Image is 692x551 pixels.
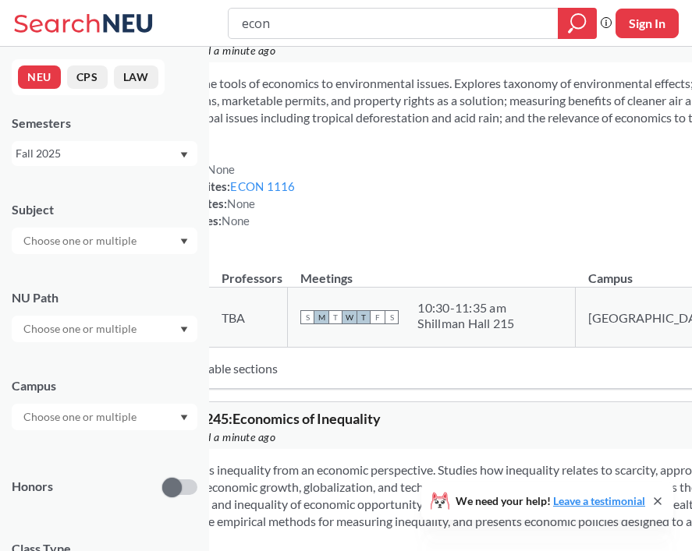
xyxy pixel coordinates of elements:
input: Choose one or multiple [16,320,147,338]
div: 10:30 - 11:35 am [417,300,514,316]
span: S [385,310,399,324]
span: Updated a minute ago [171,429,275,446]
span: None [227,196,255,210]
span: Updated a minute ago [171,42,275,59]
div: magnifying glass [558,8,597,39]
th: Professors [209,254,288,288]
a: Leave a testimonial [553,494,645,507]
button: LAW [114,65,158,89]
div: NUPaths: Prerequisites: Corequisites: Course fees: [156,161,295,229]
span: None [207,162,235,176]
button: Sign In [616,9,679,38]
div: Fall 2025 [16,145,179,162]
div: Dropdown arrow [12,404,197,430]
svg: Dropdown arrow [180,238,188,245]
button: NEU [18,65,61,89]
td: TBA [209,288,288,348]
input: Choose one or multiple [16,408,147,426]
svg: Dropdown arrow [180,152,188,158]
svg: Dropdown arrow [180,327,188,333]
span: We need your help! [456,496,645,507]
div: NU Path [12,289,197,306]
span: T [357,310,371,324]
div: Dropdown arrow [12,228,197,254]
span: F [371,310,385,324]
span: ECON 1245 : Economics of Inequality [156,410,381,427]
span: None [222,214,250,228]
p: Honors [12,478,53,496]
a: ECON 1116 [230,179,295,193]
svg: Dropdown arrow [180,415,188,421]
input: Class, professor, course number, "phrase" [240,10,546,37]
div: Subject [12,201,197,218]
span: W [342,310,357,324]
div: Campus [12,377,197,394]
span: M [314,310,328,324]
div: Dropdown arrow [12,316,197,342]
th: Meetings [288,254,576,288]
svg: magnifying glass [568,12,587,34]
div: Shillman Hall 215 [417,316,514,331]
button: CPS [67,65,108,89]
div: Fall 2025Dropdown arrow [12,141,197,166]
span: S [300,310,314,324]
input: Choose one or multiple [16,231,147,250]
span: T [328,310,342,324]
div: Semesters [12,115,197,132]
